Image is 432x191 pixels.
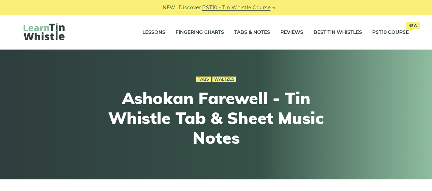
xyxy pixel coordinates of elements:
[280,24,303,41] a: Reviews
[24,23,65,40] img: LearnTinWhistle.com
[90,88,342,148] h1: Ashokan Farewell - Tin Whistle Tab & Sheet Music Notes
[176,24,224,41] a: Fingering Charts
[212,77,236,82] a: Waltzes
[372,24,409,41] a: PST10 CourseNew
[313,24,362,41] a: Best Tin Whistles
[142,24,165,41] a: Lessons
[196,77,211,82] a: Tabs
[406,22,420,29] span: New
[234,24,270,41] a: Tabs & Notes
